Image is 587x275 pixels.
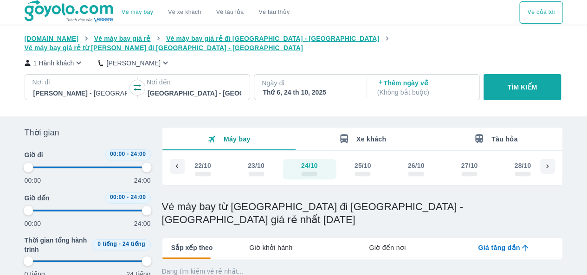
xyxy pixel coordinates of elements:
div: 23/10 [248,161,264,170]
div: 27/10 [461,161,477,170]
span: Thời gian [25,127,59,138]
p: Ngày đi [262,78,357,88]
p: Nơi đi [32,77,128,87]
span: 00:00 [110,194,125,200]
p: 1 Hành khách [33,58,74,68]
a: Vé máy bay [122,9,153,16]
span: Xe khách [356,135,386,143]
a: Vé xe khách [168,9,201,16]
div: 24/10 [301,161,318,170]
p: 00:00 [25,176,41,185]
p: [PERSON_NAME] [106,58,161,68]
span: Vé máy bay giá rẻ [94,35,151,42]
nav: breadcrumb [25,34,563,52]
span: Giá tăng dần [478,243,520,252]
p: 24:00 [134,176,151,185]
div: choose transportation mode [114,1,297,24]
span: Vé máy bay giá rẻ đi [GEOGRAPHIC_DATA] - [GEOGRAPHIC_DATA] [166,35,379,42]
span: - [127,151,129,157]
p: ( Không bắt buộc ) [377,88,471,97]
span: 24:00 [130,151,146,157]
span: Giờ đi [25,150,43,160]
p: 24:00 [134,219,151,228]
span: Thời gian tổng hành trình [25,236,89,254]
p: Thêm ngày về [377,78,471,97]
span: 24 tiếng [123,241,145,247]
button: 1 Hành khách [25,58,84,68]
h1: Vé máy bay từ [GEOGRAPHIC_DATA] đi [GEOGRAPHIC_DATA] - [GEOGRAPHIC_DATA] giá rẻ nhất [DATE] [162,200,563,226]
span: Máy bay [224,135,251,143]
a: Vé tàu lửa [209,1,252,24]
span: [DOMAIN_NAME] [25,35,79,42]
span: - [119,241,121,247]
div: choose transportation mode [519,1,562,24]
button: TÌM KIẾM [484,74,561,100]
p: TÌM KIẾM [508,83,537,92]
div: 26/10 [407,161,424,170]
span: 24:00 [130,194,146,200]
span: 00:00 [110,151,125,157]
div: lab API tabs example [213,238,562,257]
span: Giờ đến nơi [369,243,406,252]
div: 25/10 [354,161,371,170]
button: Vé của tôi [519,1,562,24]
span: Vé máy bay giá rẻ từ [PERSON_NAME] đi [GEOGRAPHIC_DATA] - [GEOGRAPHIC_DATA] [25,44,303,51]
button: [PERSON_NAME] [98,58,170,68]
div: 22/10 [194,161,211,170]
div: 28/10 [514,161,531,170]
span: Giờ khởi hành [249,243,292,252]
span: 0 tiếng [97,241,117,247]
p: Nơi đến [147,77,242,87]
div: Thứ 6, 24 th 10, 2025 [263,88,356,97]
span: Tàu hỏa [491,135,518,143]
button: Vé tàu thủy [251,1,297,24]
span: - [127,194,129,200]
p: 00:00 [25,219,41,228]
span: Giờ đến [25,193,50,203]
span: Sắp xếp theo [171,243,213,252]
